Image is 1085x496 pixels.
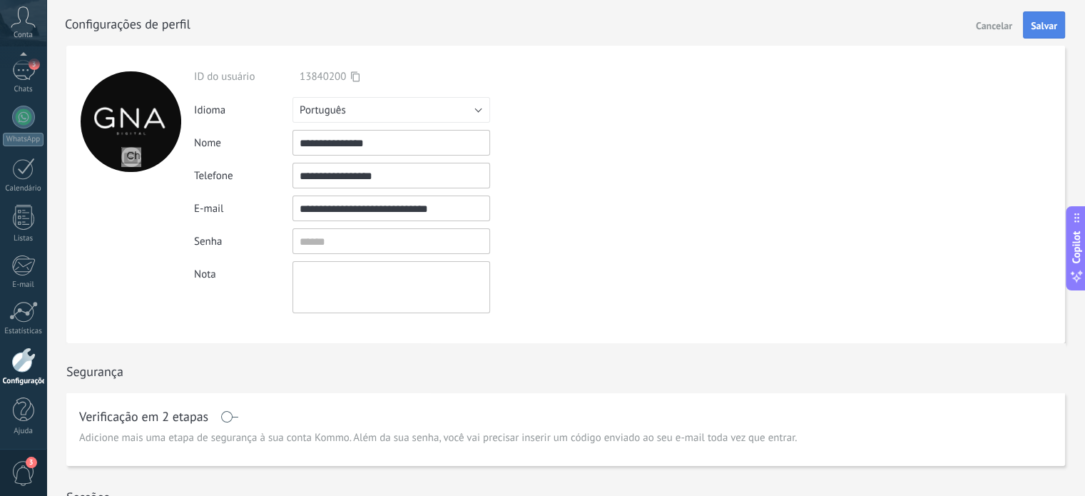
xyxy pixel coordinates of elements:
span: 3 [26,457,37,468]
span: Salvar [1031,21,1057,31]
div: Calendário [3,184,44,193]
div: Nota [194,261,292,281]
div: ID do usuário [194,70,292,83]
div: E-mail [3,280,44,290]
div: Senha [194,235,292,248]
span: Adicione mais uma etapa de segurança à sua conta Kommo. Além da sua senha, você vai precisar inse... [79,431,797,445]
div: Ajuda [3,427,44,436]
div: E-mail [194,202,292,216]
div: Nome [194,136,292,150]
span: Português [300,103,346,117]
div: WhatsApp [3,133,44,146]
button: Português [292,97,490,123]
h1: Verificação em 2 etapas [79,411,208,422]
button: Cancelar [970,14,1018,36]
span: Cancelar [976,21,1012,31]
div: Chats [3,85,44,94]
span: Conta [14,31,33,40]
div: Listas [3,234,44,243]
span: 13840200 [300,70,346,83]
div: Configurações [3,377,44,386]
span: Copilot [1069,231,1084,263]
h1: Segurança [66,363,123,380]
button: Salvar [1023,11,1065,39]
div: Estatísticas [3,327,44,336]
div: Idioma [194,103,292,117]
div: Telefone [194,169,292,183]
